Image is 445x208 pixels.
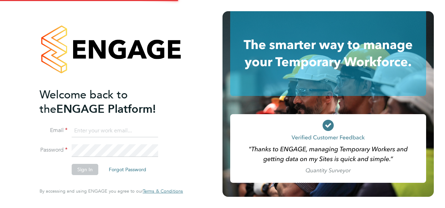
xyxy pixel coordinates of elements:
label: Email [40,127,68,134]
label: Password [40,146,68,154]
h2: ENGAGE Platform! [40,88,176,116]
span: By accessing and using ENGAGE you agree to our [40,188,183,194]
button: Sign In [72,164,98,175]
input: Enter your work email... [72,125,158,137]
button: Forgot Password [103,164,152,175]
span: Welcome back to the [40,88,128,116]
a: Terms & Conditions [143,188,183,194]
